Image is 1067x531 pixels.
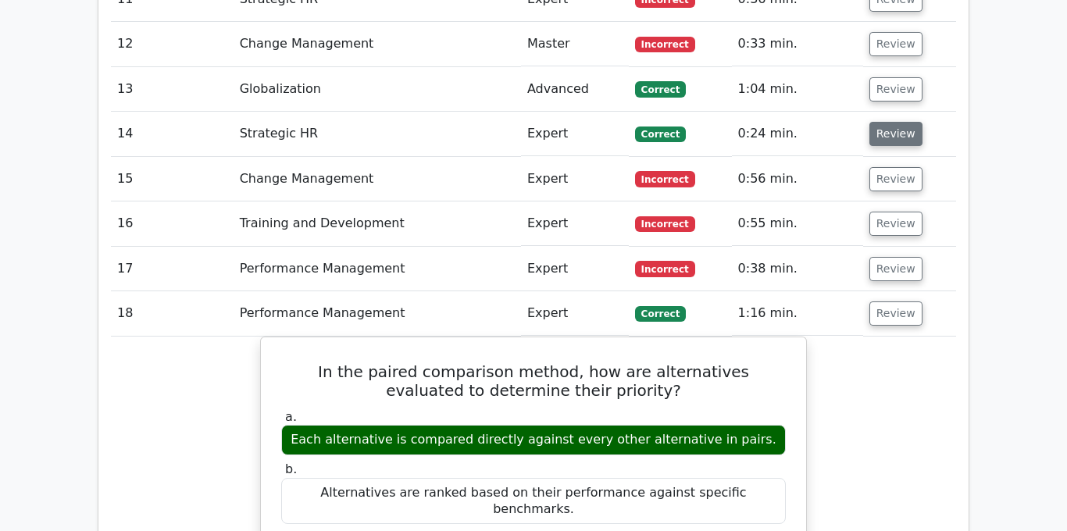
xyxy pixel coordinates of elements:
td: Change Management [234,22,521,66]
span: Incorrect [635,171,695,187]
td: 0:56 min. [732,157,863,201]
span: Incorrect [635,216,695,232]
td: 15 [111,157,234,201]
td: 18 [111,291,234,336]
td: Advanced [521,67,629,112]
td: Expert [521,247,629,291]
td: Master [521,22,629,66]
td: Performance Management [234,291,521,336]
button: Review [869,77,922,102]
td: 17 [111,247,234,291]
td: Performance Management [234,247,521,291]
span: Incorrect [635,261,695,276]
td: Expert [521,291,629,336]
h5: In the paired comparison method, how are alternatives evaluated to determine their priority? [280,362,787,400]
div: Each alternative is compared directly against every other alternative in pairs. [281,425,786,455]
td: 1:16 min. [732,291,863,336]
span: a. [285,409,297,424]
td: 13 [111,67,234,112]
button: Review [869,167,922,191]
td: 0:24 min. [732,112,863,156]
button: Review [869,212,922,236]
span: Incorrect [635,37,695,52]
td: 12 [111,22,234,66]
td: Training and Development [234,201,521,246]
td: 1:04 min. [732,67,863,112]
td: 14 [111,112,234,156]
button: Review [869,32,922,56]
td: Expert [521,201,629,246]
div: Alternatives are ranked based on their performance against specific benchmarks. [281,478,786,525]
td: Strategic HR [234,112,521,156]
span: Correct [635,306,686,322]
span: Correct [635,127,686,142]
td: 0:55 min. [732,201,863,246]
button: Review [869,257,922,281]
td: 16 [111,201,234,246]
span: Correct [635,81,686,97]
span: b. [285,462,297,476]
button: Review [869,301,922,326]
button: Review [869,122,922,146]
td: Expert [521,112,629,156]
td: Expert [521,157,629,201]
td: 0:38 min. [732,247,863,291]
td: 0:33 min. [732,22,863,66]
td: Globalization [234,67,521,112]
td: Change Management [234,157,521,201]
